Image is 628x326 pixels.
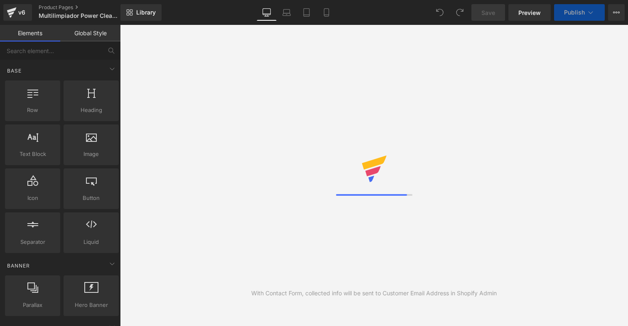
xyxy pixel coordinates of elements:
a: Preview [508,4,551,21]
a: Global Style [60,25,120,41]
span: Icon [7,194,58,202]
span: Library [136,9,156,16]
a: Desktop [257,4,277,21]
span: Hero Banner [66,301,116,309]
div: With Contact Form, collected info will be sent to Customer Email Address in Shopify Admin [251,289,497,298]
span: Heading [66,106,116,114]
span: Parallax [7,301,58,309]
span: Save [481,8,495,17]
div: v6 [17,7,27,18]
span: Banner [6,262,31,270]
span: Button [66,194,116,202]
span: Row [7,106,58,114]
a: Mobile [316,4,336,21]
a: Laptop [277,4,297,21]
span: Text Block [7,150,58,158]
span: Base [6,67,22,75]
span: Liquid [66,238,116,246]
span: Publish [564,9,585,16]
button: Undo [432,4,448,21]
button: More [608,4,625,21]
a: Product Pages [39,4,134,11]
span: Multilimpiador Power Cleaner Pack [39,12,118,19]
button: Redo [451,4,468,21]
a: New Library [120,4,162,21]
span: Preview [518,8,541,17]
button: Publish [554,4,605,21]
span: Image [66,150,116,158]
a: v6 [3,4,32,21]
a: Tablet [297,4,316,21]
span: Separator [7,238,58,246]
